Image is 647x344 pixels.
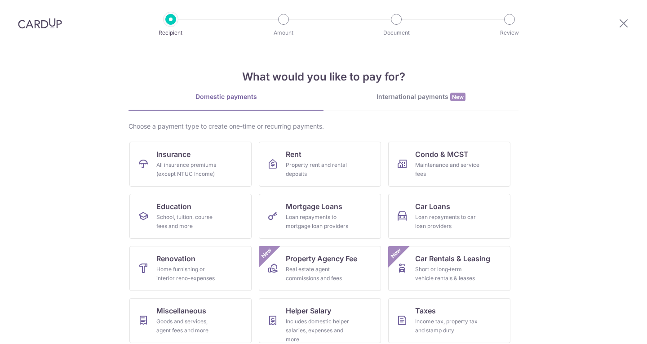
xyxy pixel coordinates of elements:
[137,28,204,37] p: Recipient
[259,246,274,261] span: New
[415,305,436,316] span: Taxes
[129,142,252,187] a: InsuranceAll insurance premiums (except NTUC Income)
[476,28,543,37] p: Review
[129,69,518,85] h4: What would you like to pay for?
[259,142,381,187] a: RentProperty rent and rental deposits
[415,317,480,335] div: Income tax, property tax and stamp duty
[129,246,252,291] a: RenovationHome furnishing or interior reno-expenses
[18,18,62,29] img: CardUp
[286,201,342,212] span: Mortgage Loans
[156,305,206,316] span: Miscellaneous
[389,246,403,261] span: New
[450,93,465,101] span: New
[415,201,450,212] span: Car Loans
[415,253,490,264] span: Car Rentals & Leasing
[363,28,430,37] p: Document
[156,265,221,283] div: Home furnishing or interior reno-expenses
[415,149,469,160] span: Condo & MCST
[415,265,480,283] div: Short or long‑term vehicle rentals & leases
[388,194,510,239] a: Car LoansLoan repayments to car loan providers
[388,246,510,291] a: Car Rentals & LeasingShort or long‑term vehicle rentals & leasesNew
[250,28,317,37] p: Amount
[156,317,221,335] div: Goods and services, agent fees and more
[388,142,510,187] a: Condo & MCSTMaintenance and service fees
[156,253,195,264] span: Renovation
[156,201,191,212] span: Education
[323,92,518,102] div: International payments
[129,92,323,101] div: Domestic payments
[259,194,381,239] a: Mortgage LoansLoan repayments to mortgage loan providers
[156,213,221,231] div: School, tuition, course fees and more
[388,298,510,343] a: TaxesIncome tax, property tax and stamp duty
[286,149,301,160] span: Rent
[129,298,252,343] a: MiscellaneousGoods and services, agent fees and more
[286,265,350,283] div: Real estate agent commissions and fees
[129,194,252,239] a: EducationSchool, tuition, course fees and more
[286,161,350,179] div: Property rent and rental deposits
[286,317,350,344] div: Includes domestic helper salaries, expenses and more
[156,161,221,179] div: All insurance premiums (except NTUC Income)
[415,161,480,179] div: Maintenance and service fees
[286,253,357,264] span: Property Agency Fee
[259,246,381,291] a: Property Agency FeeReal estate agent commissions and feesNew
[286,213,350,231] div: Loan repayments to mortgage loan providers
[129,122,518,131] div: Choose a payment type to create one-time or recurring payments.
[286,305,331,316] span: Helper Salary
[259,298,381,343] a: Helper SalaryIncludes domestic helper salaries, expenses and more
[156,149,191,160] span: Insurance
[415,213,480,231] div: Loan repayments to car loan providers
